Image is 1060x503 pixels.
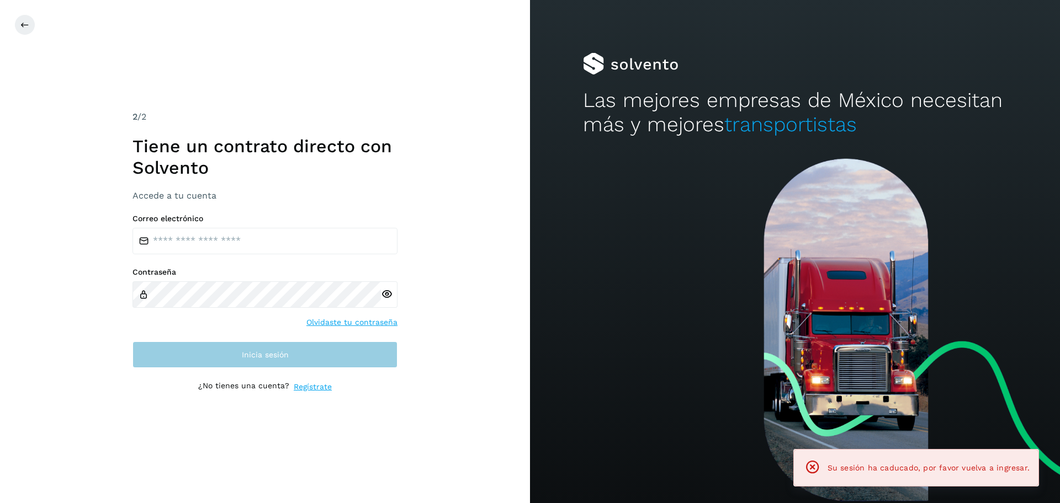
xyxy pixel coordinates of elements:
span: transportistas [724,113,857,136]
h3: Accede a tu cuenta [132,190,397,201]
label: Contraseña [132,267,397,277]
h1: Tiene un contrato directo con Solvento [132,136,397,178]
h2: Las mejores empresas de México necesitan más y mejores [583,88,1007,137]
p: ¿No tienes una cuenta? [198,381,289,393]
span: 2 [132,111,137,122]
a: Olvidaste tu contraseña [306,317,397,328]
span: Su sesión ha caducado, por favor vuelva a ingresar. [828,463,1030,472]
div: /2 [132,110,397,124]
button: Inicia sesión [132,341,397,368]
span: Inicia sesión [242,351,289,358]
label: Correo electrónico [132,214,397,223]
a: Regístrate [294,381,332,393]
